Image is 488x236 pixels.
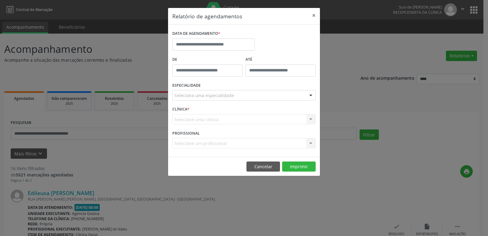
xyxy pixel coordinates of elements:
button: Cancelar [246,162,280,172]
label: DATA DE AGENDAMENTO [172,29,220,38]
button: Imprimir [282,162,316,172]
label: ESPECIALIDADE [172,81,201,90]
label: De [172,55,242,64]
label: ATÉ [246,55,316,64]
span: Seleciona uma especialidade [174,92,234,99]
label: PROFISSIONAL [172,129,200,138]
button: Close [308,8,320,23]
label: CLÍNICA [172,105,189,114]
h5: Relatório de agendamentos [172,12,242,20]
